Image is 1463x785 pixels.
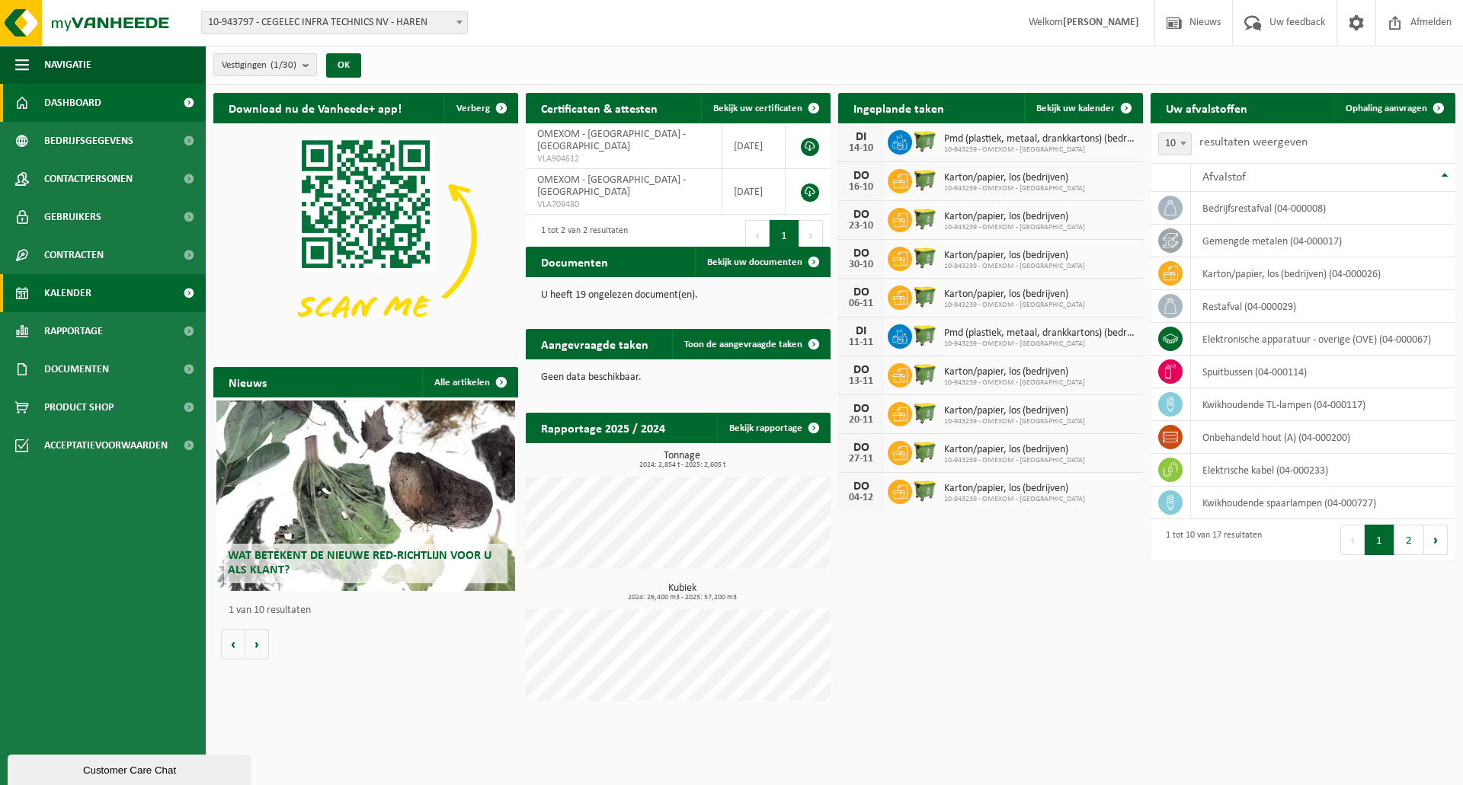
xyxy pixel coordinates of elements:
[846,376,876,387] div: 13-11
[44,198,101,236] span: Gebruikers
[944,444,1085,456] span: Karton/papier, los (bedrijven)
[944,211,1085,223] span: Karton/papier, los (bedrijven)
[1191,388,1455,421] td: kwikhoudende TL-lampen (04-000117)
[701,93,829,123] a: Bekijk uw certificaten
[44,84,101,122] span: Dashboard
[44,388,114,426] span: Product Shop
[1191,192,1455,225] td: bedrijfsrestafval (04-000008)
[1202,171,1246,183] span: Afvalstof
[8,751,255,785] iframe: chat widget
[944,223,1085,232] span: 10-943239 - OMEXOM - [GEOGRAPHIC_DATA]
[1191,421,1455,454] td: onbehandeld hout (A) (04-000200)
[533,594,831,602] span: 2024: 26,400 m3 - 2025: 57,200 m3
[944,378,1085,388] span: 10-943239 - OMEXOM - [GEOGRAPHIC_DATA]
[846,260,876,270] div: 30-10
[271,60,296,70] count: (1/30)
[1424,525,1448,555] button: Next
[912,244,938,270] img: WB-1100-HPE-GN-50
[799,220,823,250] button: Next
[201,11,468,34] span: 10-943797 - CEGELEC INFRA TECHNICS NV - HAREN
[944,340,1135,349] span: 10-943239 - OMEXOM - [GEOGRAPHIC_DATA]
[44,312,103,350] span: Rapportage
[533,219,628,252] div: 1 tot 2 van 2 resultaten
[846,454,876,464] div: 27-11
[44,236,104,274] span: Contracten
[1365,525,1394,555] button: 1
[707,257,802,267] span: Bekijk uw documenten
[1191,323,1455,356] td: elektronische apparatuur - overige (OVE) (04-000067)
[1191,257,1455,290] td: karton/papier, los (bedrijven) (04-000026)
[1191,290,1455,323] td: restafval (04-000029)
[846,442,876,454] div: DO
[526,247,623,276] h2: Documenten
[846,247,876,260] div: DO
[213,367,282,397] h2: Nieuws
[912,128,938,154] img: WB-1100-HPE-GN-50
[541,290,815,301] p: U heeft 19 ongelezen document(en).
[944,289,1085,301] span: Karton/papier, los (bedrijven)
[846,403,876,415] div: DO
[912,477,938,503] img: WB-1100-HPE-GN-50
[912,283,938,309] img: WB-1100-HPE-GN-50
[202,12,467,34] span: 10-943797 - CEGELEC INFRA TECHNICS NV - HAREN
[846,143,876,154] div: 14-10
[1024,93,1141,123] a: Bekijk uw kalender
[1158,132,1192,155] span: 10
[44,160,133,198] span: Contactpersonen
[526,329,664,359] h2: Aangevraagde taken
[846,415,876,426] div: 20-11
[944,133,1135,145] span: Pmd (plastiek, metaal, drankkartons) (bedrijven)
[770,220,799,250] button: 1
[326,53,361,78] button: OK
[838,93,959,123] h2: Ingeplande taken
[722,123,786,169] td: [DATE]
[944,405,1085,417] span: Karton/papier, los (bedrijven)
[229,605,511,616] p: 1 van 10 resultaten
[912,361,938,387] img: WB-1100-HPE-GN-50
[944,417,1085,426] span: 10-943239 - OMEXOM - [GEOGRAPHIC_DATA]
[1036,104,1115,113] span: Bekijk uw kalender
[1191,225,1455,257] td: gemengde metalen (04-000017)
[944,366,1085,378] span: Karton/papier, los (bedrijven)
[537,153,710,165] span: VLA904612
[944,495,1085,504] span: 10-943239 - OMEXOM - [GEOGRAPHIC_DATA]
[846,209,876,221] div: DO
[846,493,876,503] div: 04-12
[44,274,91,312] span: Kalender
[222,54,296,77] span: Vestigingen
[684,340,802,349] span: Toon de aangevraagde taken
[44,426,168,464] span: Acceptatievoorwaarden
[44,46,91,84] span: Navigatie
[846,170,876,182] div: DO
[944,250,1085,262] span: Karton/papier, los (bedrijven)
[846,286,876,298] div: DO
[1159,133,1191,155] span: 10
[846,325,876,337] div: DI
[213,123,518,352] img: Download de VHEPlus App
[1199,136,1308,148] label: resultaten weergeven
[846,221,876,231] div: 23-10
[216,400,515,591] a: Wat betekent de nieuwe RED-richtlijn voor u als klant?
[695,247,829,277] a: Bekijk uw documenten
[846,364,876,376] div: DO
[245,629,269,659] button: Volgende
[444,93,517,123] button: Verberg
[1191,454,1455,487] td: elektrische kabel (04-000233)
[541,372,815,383] p: Geen data beschikbaar.
[944,184,1085,193] span: 10-943239 - OMEXOM - [GEOGRAPHIC_DATA]
[944,327,1135,340] span: Pmd (plastiek, metaal, drankkartons) (bedrijven)
[533,583,831,602] h3: Kubiek
[717,413,829,443] a: Bekijk rapportage
[944,483,1085,495] span: Karton/papier, los (bedrijven)
[944,172,1085,184] span: Karton/papier, los (bedrijven)
[672,329,829,359] a: Toon de aangevraagde taken
[1394,525,1424,555] button: 2
[1191,356,1455,388] td: spuitbussen (04-000114)
[526,93,673,123] h2: Certificaten & attesten
[537,129,686,152] span: OMEXOM - [GEOGRAPHIC_DATA] - [GEOGRAPHIC_DATA]
[213,53,317,76] button: Vestigingen(1/30)
[537,199,710,211] span: VLA709480
[745,220,770,250] button: Previous
[846,480,876,493] div: DO
[221,629,245,659] button: Vorige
